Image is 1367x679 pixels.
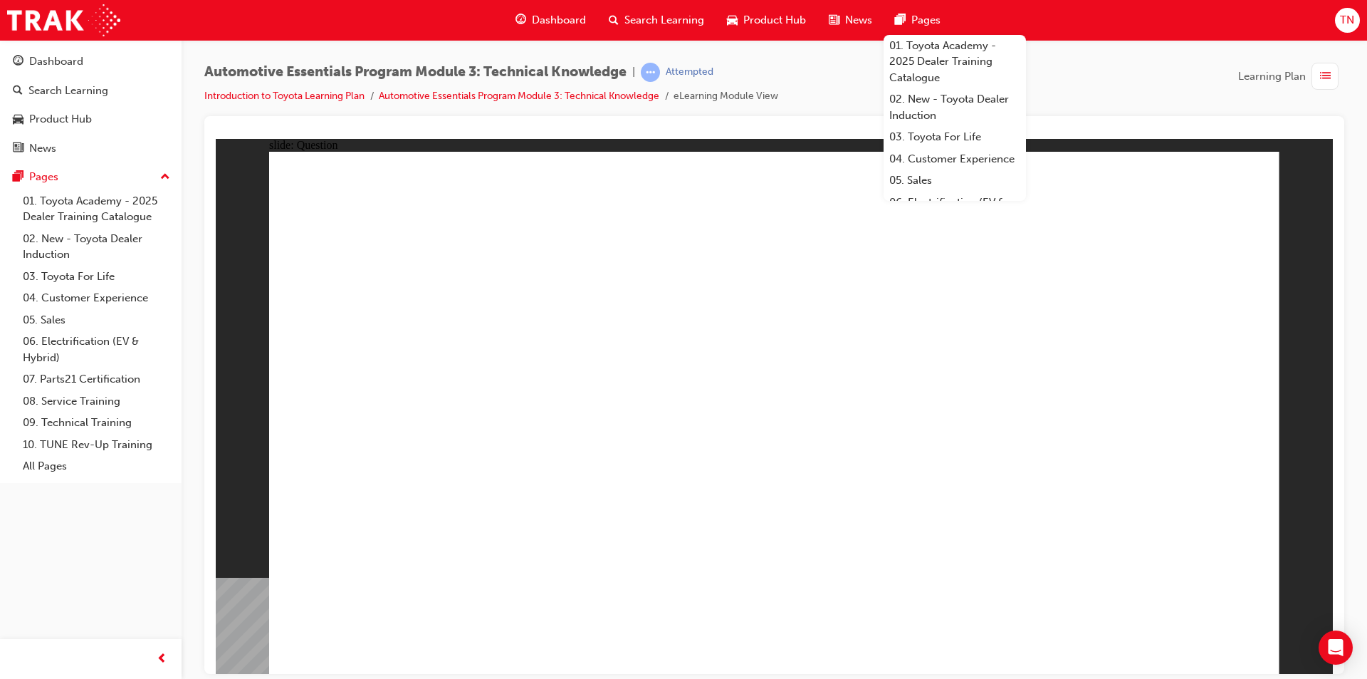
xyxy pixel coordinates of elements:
span: Learning Plan [1238,68,1306,85]
button: TN [1335,8,1360,33]
span: guage-icon [13,56,23,68]
span: Automotive Essentials Program Module 3: Technical Knowledge [204,64,627,81]
button: Learning Plan [1238,63,1344,90]
div: Dashboard [29,53,83,70]
span: news-icon [13,142,23,155]
span: learningRecordVerb_ATTEMPT-icon [641,63,660,82]
div: Product Hub [29,111,92,128]
a: news-iconNews [817,6,884,35]
a: 09. Technical Training [17,412,176,434]
span: Product Hub [743,12,806,28]
span: pages-icon [13,171,23,184]
span: search-icon [609,11,619,29]
button: Pages [6,164,176,190]
button: DashboardSearch LearningProduct HubNews [6,46,176,164]
a: car-iconProduct Hub [716,6,817,35]
a: 05. Sales [884,170,1026,192]
span: TN [1340,12,1354,28]
div: Pages [29,169,58,185]
a: Automotive Essentials Program Module 3: Technical Knowledge [379,90,659,102]
span: list-icon [1320,68,1331,85]
a: 05. Sales [17,309,176,331]
a: Dashboard [6,48,176,75]
li: eLearning Module View [674,88,778,105]
a: search-iconSearch Learning [597,6,716,35]
a: 08. Service Training [17,390,176,413]
a: Introduction to Toyota Learning Plan [204,90,365,102]
a: 04. Customer Experience [884,148,1026,170]
a: 10. TUNE Rev-Up Training [17,434,176,456]
span: pages-icon [895,11,906,29]
a: 02. New - Toyota Dealer Induction [884,88,1026,126]
span: Pages [911,12,941,28]
img: Trak [7,4,120,36]
span: car-icon [13,113,23,126]
span: prev-icon [157,651,167,668]
span: news-icon [829,11,839,29]
span: News [845,12,872,28]
a: 07. Parts21 Certification [17,368,176,390]
div: News [29,140,56,157]
a: 01. Toyota Academy - 2025 Dealer Training Catalogue [884,35,1026,89]
a: 06. Electrification (EV & Hybrid) [17,331,176,368]
div: Search Learning [28,83,108,99]
a: 03. Toyota For Life [884,126,1026,148]
div: Open Intercom Messenger [1319,631,1353,665]
a: All Pages [17,455,176,477]
a: News [6,135,176,162]
a: Search Learning [6,78,176,104]
a: 01. Toyota Academy - 2025 Dealer Training Catalogue [17,190,176,228]
a: 02. New - Toyota Dealer Induction [17,228,176,266]
a: Product Hub [6,106,176,133]
span: guage-icon [515,11,526,29]
div: Attempted [666,66,713,79]
span: Search Learning [624,12,704,28]
a: guage-iconDashboard [504,6,597,35]
a: pages-iconPages [884,6,952,35]
span: car-icon [727,11,738,29]
a: 03. Toyota For Life [17,266,176,288]
a: 06. Electrification (EV & Hybrid) [884,192,1026,229]
span: | [632,64,635,81]
span: search-icon [13,85,23,98]
span: Dashboard [532,12,586,28]
a: 04. Customer Experience [17,287,176,309]
span: up-icon [160,168,170,187]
